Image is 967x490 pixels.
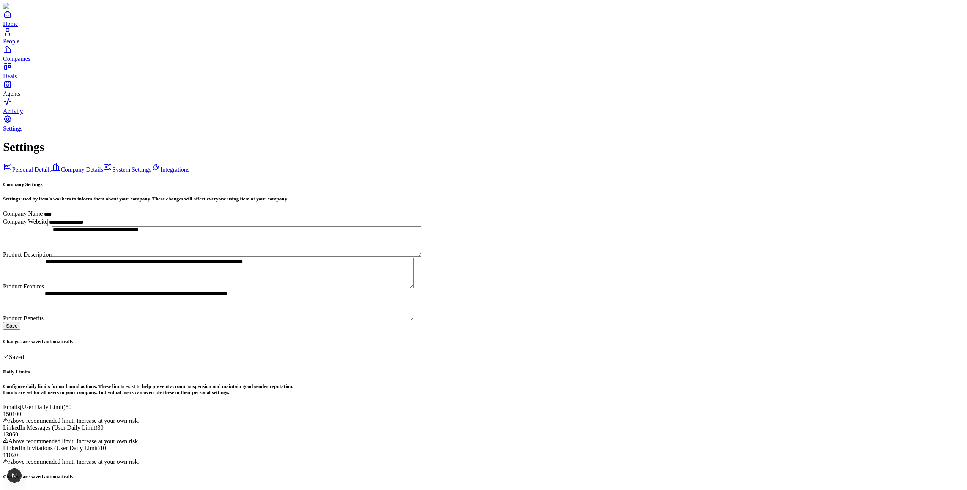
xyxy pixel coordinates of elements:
[3,27,964,44] a: People
[3,322,20,330] button: Save
[3,424,98,431] label: LinkedIn Messages
[3,452,6,458] span: 1
[3,166,52,173] a: Personal Details
[12,166,52,173] span: Personal Details
[100,445,106,451] span: 10
[112,166,151,173] span: System Settings
[3,404,65,410] label: Emails
[3,353,964,361] div: Saved
[3,251,52,258] label: Product Description
[3,97,964,114] a: Activity
[3,339,964,345] h5: Changes are saved automatically
[3,283,44,290] label: Product Features
[3,218,47,225] label: Company Website
[98,424,104,431] span: 30
[3,369,964,375] h5: Daily Limits
[3,383,964,395] h5: Configure daily limits for outbound actions. These limits exist to help prevent account suspensio...
[20,404,65,410] span: (User Daily Limit)
[3,108,23,114] span: Activity
[8,438,139,444] span: Above recommended limit. Increase at your own risk.
[6,411,12,417] span: 50
[3,10,964,27] a: Home
[12,411,21,417] span: 100
[3,140,964,154] h1: Settings
[3,315,44,321] label: Product Benefits
[3,196,964,202] h5: Settings used by item's workers to inform them about your company. These changes will affect ever...
[3,45,964,62] a: Companies
[3,115,964,132] a: Settings
[3,90,20,97] span: Agents
[161,166,189,173] span: Integrations
[3,38,20,44] span: People
[3,411,6,417] span: 1
[3,210,43,217] label: Company Name
[3,55,30,62] span: Companies
[3,125,23,132] span: Settings
[6,452,12,458] span: 10
[3,80,964,97] a: Agents
[3,474,964,480] h5: Changes are saved automatically
[3,431,6,438] span: 1
[3,20,18,27] span: Home
[65,404,71,410] span: 50
[3,445,100,451] label: LinkedIn Invitations
[151,166,189,173] a: Integrations
[12,431,18,438] span: 60
[6,431,12,438] span: 30
[3,73,17,79] span: Deals
[103,166,151,173] a: System Settings
[52,166,103,173] a: Company Details
[12,452,18,458] span: 20
[3,181,964,187] h5: Company Settings
[61,166,103,173] span: Company Details
[8,418,139,424] span: Above recommended limit. Increase at your own risk.
[8,458,139,465] span: Above recommended limit. Increase at your own risk.
[3,62,964,79] a: Deals
[3,3,50,10] img: Item Brain Logo
[54,445,100,451] span: (User Daily Limit)
[52,424,98,431] span: (User Daily Limit)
